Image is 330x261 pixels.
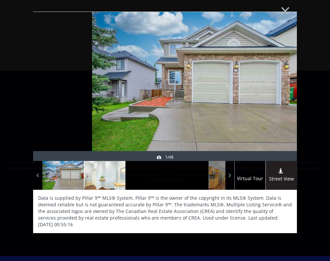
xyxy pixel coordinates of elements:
a: virtual tour iconVirtual Tour [234,161,266,190]
img: 170 Kincora View NW Calgary, AB T3R 1M3 - Photo 1 of 48 [92,7,304,166]
span: Virtual Tour [234,175,265,183]
img: virtual tour icon [247,168,253,173]
div: 1/48 [157,154,173,160]
span: Street View [266,175,297,183]
div: Data is supplied by Pillar 9™ MLS® System. Pillar 9™ is the owner of the copyright in its MLS® Sy... [33,190,297,233]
